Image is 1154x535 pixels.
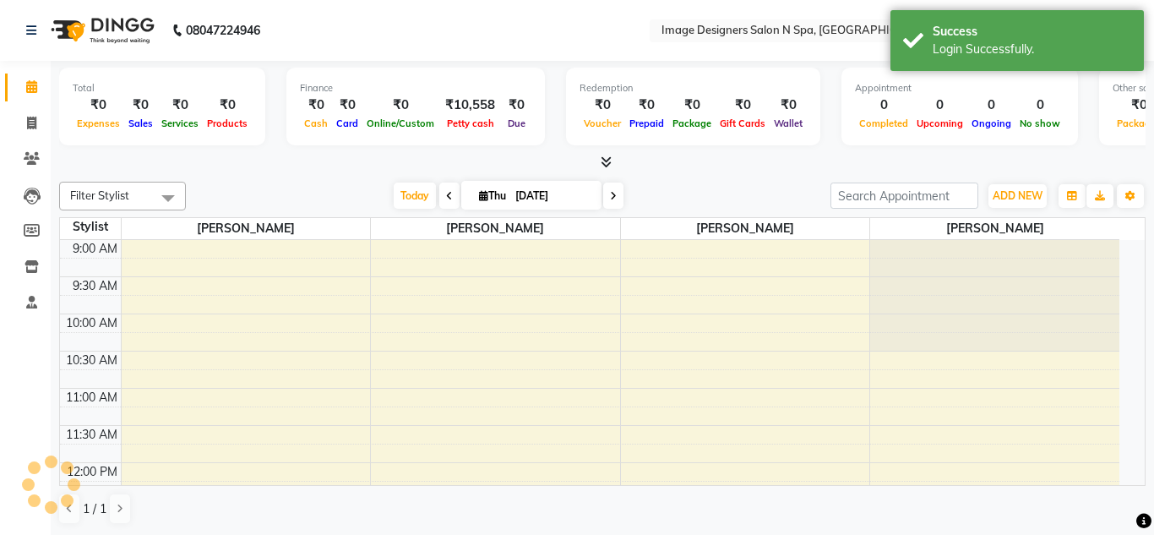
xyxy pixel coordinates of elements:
span: [PERSON_NAME] [621,218,870,239]
div: ₹0 [203,96,252,115]
span: Today [394,183,436,209]
span: [PERSON_NAME] [870,218,1119,239]
span: Package [668,117,716,129]
div: ₹0 [770,96,807,115]
div: ₹0 [668,96,716,115]
div: Appointment [855,81,1064,96]
div: Stylist [60,218,121,236]
span: Cash [300,117,332,129]
span: Products [203,117,252,129]
span: 1 / 1 [83,500,106,518]
span: Completed [855,117,912,129]
span: Upcoming [912,117,967,129]
div: ₹0 [124,96,157,115]
div: 10:00 AM [63,314,121,332]
div: 11:30 AM [63,426,121,444]
input: Search Appointment [830,183,978,209]
span: ADD NEW [993,189,1042,202]
div: ₹0 [716,96,770,115]
span: Wallet [770,117,807,129]
img: logo [43,7,159,54]
span: Petty cash [443,117,498,129]
div: 0 [855,96,912,115]
div: ₹0 [73,96,124,115]
button: ADD NEW [988,184,1047,208]
div: 0 [912,96,967,115]
span: Filter Stylist [70,188,129,202]
span: Thu [475,189,510,202]
span: Ongoing [967,117,1015,129]
div: Total [73,81,252,96]
div: ₹0 [502,96,531,115]
span: [PERSON_NAME] [371,218,620,239]
span: Online/Custom [362,117,438,129]
div: 11:00 AM [63,389,121,407]
div: 0 [967,96,1015,115]
div: ₹0 [625,96,668,115]
span: Prepaid [625,117,668,129]
div: 9:30 AM [69,277,121,295]
div: 9:00 AM [69,240,121,258]
span: Due [504,117,530,129]
span: Card [332,117,362,129]
span: Services [157,117,203,129]
input: 2025-09-04 [510,183,595,209]
div: 0 [1015,96,1064,115]
div: ₹0 [300,96,332,115]
div: ₹10,558 [438,96,502,115]
div: 10:30 AM [63,352,121,369]
div: 12:00 PM [63,463,121,481]
span: Voucher [580,117,625,129]
span: Gift Cards [716,117,770,129]
div: ₹0 [362,96,438,115]
div: ₹0 [332,96,362,115]
div: ₹0 [580,96,625,115]
span: [PERSON_NAME] [122,218,371,239]
b: 08047224946 [186,7,260,54]
div: Success [933,23,1131,41]
div: Finance [300,81,531,96]
span: Sales [124,117,157,129]
div: Login Successfully. [933,41,1131,58]
span: Expenses [73,117,124,129]
div: Redemption [580,81,807,96]
div: ₹0 [157,96,203,115]
span: No show [1015,117,1064,129]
